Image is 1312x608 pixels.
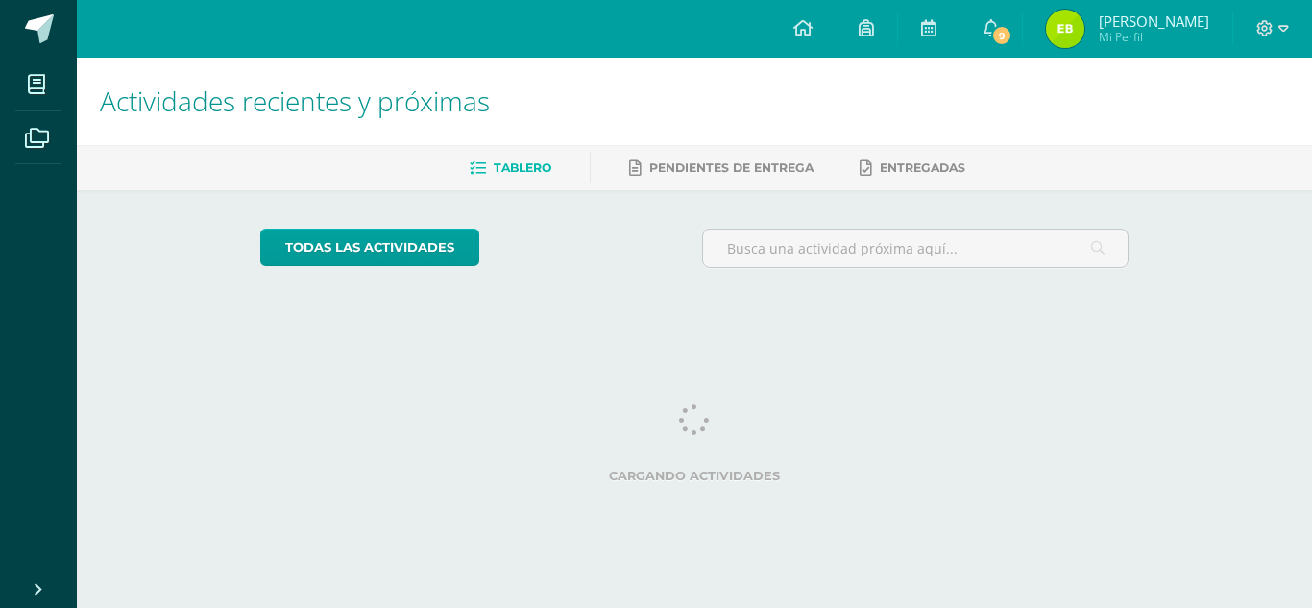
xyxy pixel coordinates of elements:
span: Tablero [494,160,551,175]
span: Entregadas [880,160,965,175]
a: Pendientes de entrega [629,153,814,183]
span: [PERSON_NAME] [1099,12,1209,31]
span: Pendientes de entrega [649,160,814,175]
a: Entregadas [860,153,965,183]
span: Mi Perfil [1099,29,1209,45]
label: Cargando actividades [260,469,1130,483]
span: 9 [991,25,1012,46]
img: 3cd2725538231676abbf48785787e5d9.png [1046,10,1084,48]
input: Busca una actividad próxima aquí... [703,230,1129,267]
a: todas las Actividades [260,229,479,266]
span: Actividades recientes y próximas [100,83,490,119]
a: Tablero [470,153,551,183]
